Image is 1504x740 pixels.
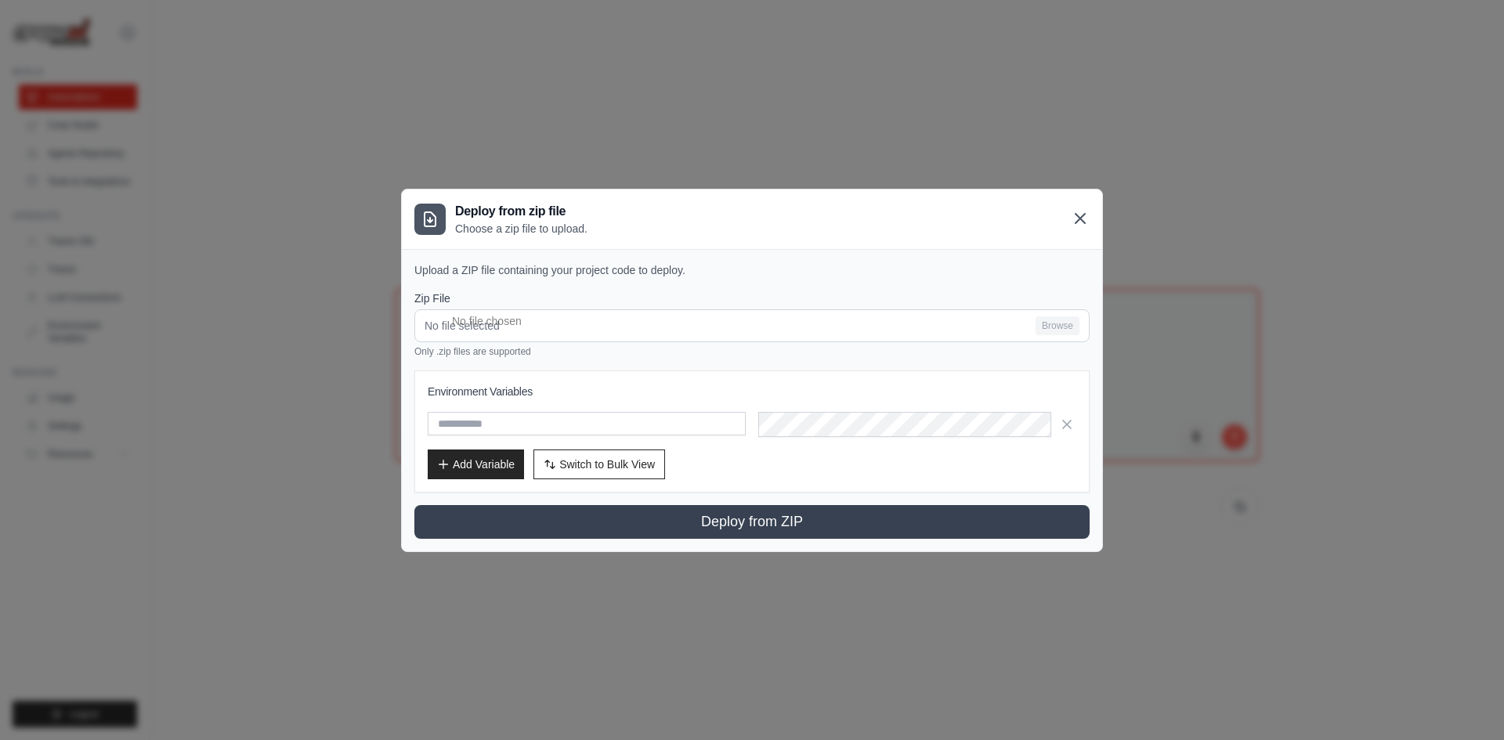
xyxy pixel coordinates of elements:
[533,449,665,479] button: Switch to Bulk View
[455,202,587,221] h3: Deploy from zip file
[414,505,1090,539] button: Deploy from ZIP
[414,309,1090,342] input: No file selected Browse
[428,449,524,479] button: Add Variable
[559,457,655,472] span: Switch to Bulk View
[455,221,587,236] p: Choose a zip file to upload.
[414,291,1090,306] label: Zip File
[414,345,1090,358] p: Only .zip files are supported
[428,384,1076,399] h3: Environment Variables
[414,262,1090,278] p: Upload a ZIP file containing your project code to deploy.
